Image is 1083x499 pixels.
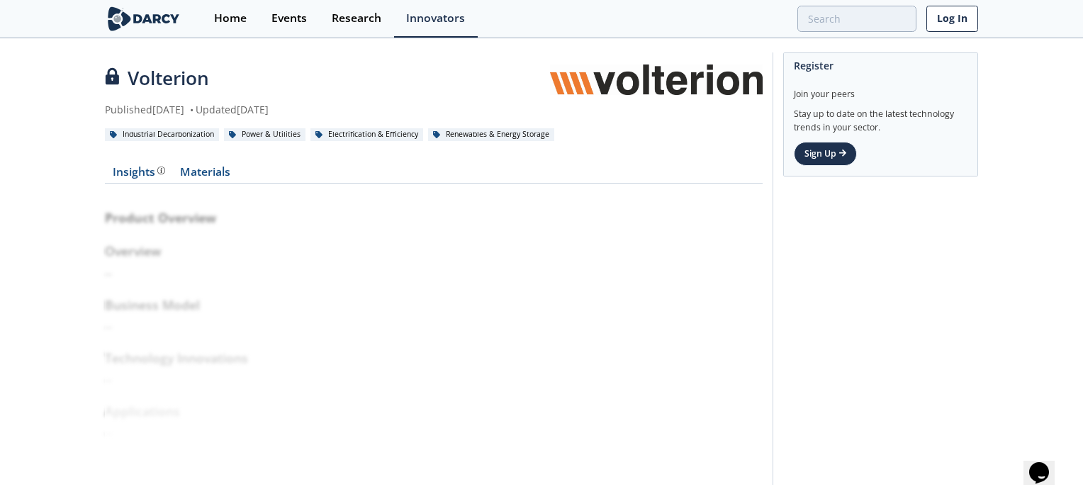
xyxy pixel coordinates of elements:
div: Insights [113,167,165,178]
input: Advanced Search [797,6,916,32]
a: Materials [172,167,237,184]
a: Sign Up [794,142,857,166]
div: Electrification & Efficiency [310,128,423,141]
iframe: chat widget [1023,442,1069,485]
div: Industrial Decarbonization [105,128,219,141]
div: Published [DATE] Updated [DATE] [105,102,550,117]
div: Home [214,13,247,24]
span: • [187,103,196,116]
div: Stay up to date on the latest technology trends in your sector. [794,101,967,134]
div: Power & Utilities [224,128,305,141]
div: Renewables & Energy Storage [428,128,554,141]
a: Log In [926,6,978,32]
img: logo-wide.svg [105,6,182,31]
div: Innovators [406,13,465,24]
div: Join your peers [794,78,967,101]
a: Insights [105,167,172,184]
div: Register [794,53,967,78]
div: Research [332,13,381,24]
div: Volterion [105,65,550,92]
div: Events [271,13,307,24]
img: information.svg [157,167,165,174]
